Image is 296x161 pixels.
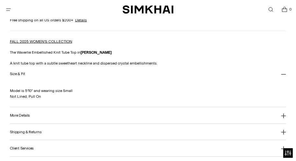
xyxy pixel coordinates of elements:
p: A knit tube top with a subtle sweetheart neckline and dispersed crystal embellishments. [10,60,286,66]
h3: More Details [10,113,30,118]
button: Open menu modal [2,3,15,16]
span: 0 [288,6,293,12]
a: Details [75,17,87,23]
div: Free shipping on all US orders $200+ [10,17,286,23]
button: Size & Fit [10,66,286,82]
a: FALL 2025 WOMEN'S COLLECTION [10,39,72,44]
button: Shipping & Returns [10,124,286,140]
strong: [PERSON_NAME] [81,50,112,55]
h3: Size & Fit [10,72,25,76]
p: Model is 5'10" and wearing size Small Not Lined, Pull On [10,82,248,99]
a: SIMKHAI [123,5,173,14]
button: More Details [10,107,286,124]
p: The Waverlie Embellished Knit Tube Top in [10,50,286,55]
h3: Shipping & Returns [10,130,42,134]
a: Open search modal [264,3,277,16]
button: Client Services [10,140,286,157]
a: Open cart modal [278,3,291,16]
h3: Client Services [10,146,34,150]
